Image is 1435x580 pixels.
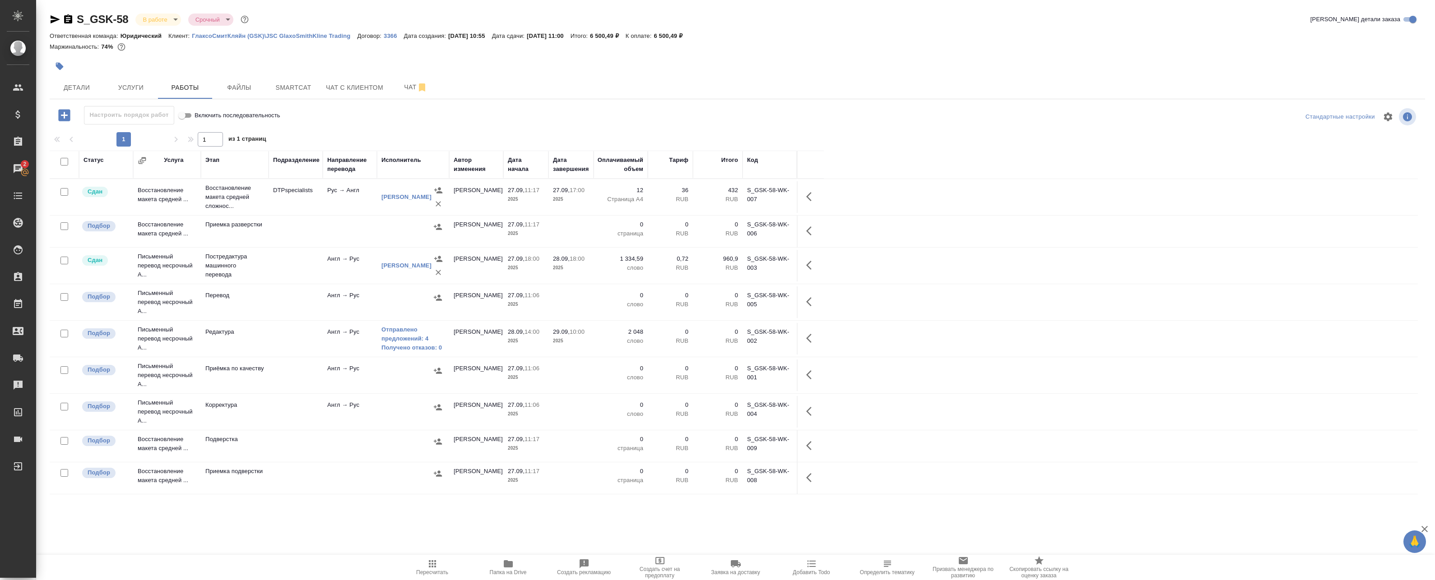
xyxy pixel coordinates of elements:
button: Назначить [431,435,445,448]
p: Юридический [121,32,168,39]
p: 36 [652,186,688,195]
p: Подбор [88,221,110,230]
td: [PERSON_NAME] [449,359,503,391]
p: 27.09, [508,187,525,193]
p: 0 [652,220,688,229]
div: Дата завершения [553,156,589,174]
button: Здесь прячутся важные кнопки [801,254,822,276]
p: 0 [652,364,688,373]
button: Назначить [431,220,445,234]
p: Постредактура машинного перевода [205,252,264,279]
td: Письменный перевод несрочный А... [133,321,201,357]
button: Призвать менеджера по развитию [925,555,1001,580]
p: RUB [652,476,688,485]
button: Создать рекламацию [546,555,622,580]
p: RUB [697,263,738,272]
button: Срочный [193,16,223,23]
span: Файлы [218,82,261,93]
p: 2025 [553,336,589,345]
div: Менеджер проверил работу исполнителя, передает ее на следующий этап [81,186,129,198]
p: 1 334,59 [598,254,643,263]
p: RUB [652,336,688,345]
p: 0 [697,364,738,373]
p: 2025 [553,263,589,272]
a: S_GSK-58 [77,13,128,25]
p: 432 [697,186,738,195]
p: 2 048 [598,327,643,336]
td: Письменный перевод несрочный А... [133,394,201,430]
span: Создать рекламацию [557,569,611,575]
p: Приемка разверстки [205,220,264,229]
button: 1392.90 RUB; [116,41,127,53]
span: 🙏 [1407,532,1422,551]
td: Англ → Рус [323,396,377,428]
p: Сдан [88,187,102,196]
button: Скопировать ссылку для ЯМессенджера [50,14,60,25]
div: Исполнитель [381,156,421,165]
p: К оплате: [626,32,654,39]
span: [PERSON_NAME] детали заказа [1310,15,1400,24]
p: RUB [697,195,738,204]
p: 74% [101,43,115,50]
a: 3366 [384,32,404,39]
p: Перевод [205,291,264,300]
p: 0 [598,291,643,300]
p: 0 [697,291,738,300]
p: слово [598,373,643,382]
div: Направление перевода [327,156,372,174]
span: Smartcat [272,82,315,93]
button: Здесь прячутся важные кнопки [801,400,822,422]
svg: Отписаться [417,82,427,93]
p: 27.09, [508,292,525,299]
p: Подбор [88,402,110,411]
span: Чат [394,82,437,93]
td: [PERSON_NAME] [449,430,503,462]
td: Восстановление макета средней ... [133,216,201,247]
p: 2025 [508,229,544,238]
td: S_GSK-58-WK-009 [743,430,797,462]
p: Корректура [205,400,264,410]
div: Статус [84,156,104,165]
p: Маржинальность: [50,43,101,50]
div: Дата начала [508,156,544,174]
p: Договор: [357,32,384,39]
td: Восстановление макета средней ... [133,181,201,213]
a: 2 [2,157,34,180]
p: RUB [697,229,738,238]
span: Работы [163,82,207,93]
p: 0 [697,220,738,229]
p: 6 500,49 ₽ [590,32,626,39]
td: S_GSK-58-WK-008 [743,462,797,494]
div: Этап [205,156,219,165]
p: 960,9 [697,254,738,263]
p: слово [598,410,643,419]
span: из 1 страниц [228,133,266,147]
p: 27.09, [508,468,525,474]
p: слово [598,336,643,345]
p: RUB [652,444,688,453]
p: 0 [652,467,688,476]
button: Здесь прячутся важные кнопки [801,467,822,488]
p: Приемка подверстки [205,467,264,476]
p: страница [598,229,643,238]
button: Здесь прячутся важные кнопки [801,220,822,242]
p: 11:17 [525,436,539,442]
p: Подверстка [205,435,264,444]
td: Англ → Рус [323,286,377,318]
a: [PERSON_NAME] [381,262,432,269]
td: S_GSK-58-WK-007 [743,181,797,213]
p: 11:17 [525,468,539,474]
span: Добавить Todo [793,569,830,575]
p: Подбор [88,436,110,445]
p: Подбор [88,468,110,477]
p: 6 500,49 ₽ [654,32,689,39]
div: Код [747,156,758,165]
td: S_GSK-58-WK-002 [743,323,797,354]
span: Пересчитать [416,569,448,575]
a: ГлаксоСмитКляйн (GSK)\JSC GlaxoSmithKline Trading [192,32,357,39]
td: Англ → Рус [323,359,377,391]
p: 27.09, [508,221,525,228]
span: Определить тематику [860,569,915,575]
p: 11:06 [525,401,539,408]
button: Создать счет на предоплату [622,555,698,580]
